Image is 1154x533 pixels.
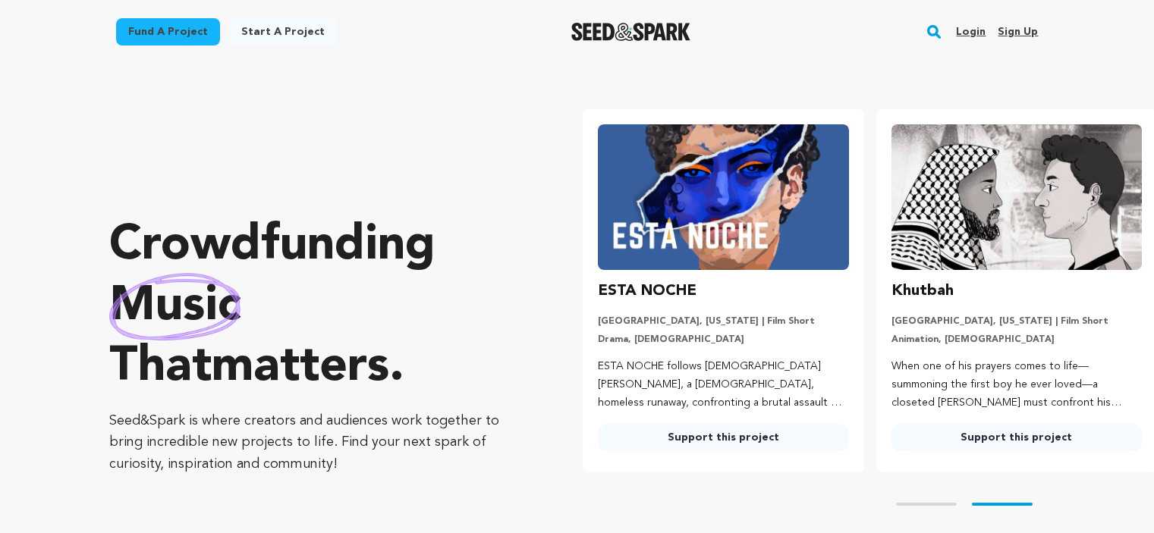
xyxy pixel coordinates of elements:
a: Support this project [598,424,848,451]
a: Sign up [998,20,1038,44]
p: [GEOGRAPHIC_DATA], [US_STATE] | Film Short [891,315,1142,328]
p: When one of his prayers comes to life—summoning the first boy he ever loved—a closeted [PERSON_NA... [891,358,1142,412]
img: Khutbah image [891,124,1142,270]
p: ESTA NOCHE follows [DEMOGRAPHIC_DATA] [PERSON_NAME], a [DEMOGRAPHIC_DATA], homeless runaway, conf... [598,358,848,412]
p: Seed&Spark is where creators and audiences work together to bring incredible new projects to life... [109,410,522,475]
a: Start a project [229,18,337,45]
a: Seed&Spark Homepage [571,23,690,41]
p: Crowdfunding that . [109,216,522,398]
p: Drama, [DEMOGRAPHIC_DATA] [598,334,848,346]
a: Fund a project [116,18,220,45]
p: Animation, [DEMOGRAPHIC_DATA] [891,334,1142,346]
h3: Khutbah [891,279,954,303]
span: matters [212,343,389,392]
a: Login [956,20,986,44]
img: hand sketched image [109,273,241,340]
img: ESTA NOCHE image [598,124,848,270]
p: [GEOGRAPHIC_DATA], [US_STATE] | Film Short [598,315,848,328]
a: Support this project [891,424,1142,451]
h3: ESTA NOCHE [598,279,696,303]
img: Seed&Spark Logo Dark Mode [571,23,690,41]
